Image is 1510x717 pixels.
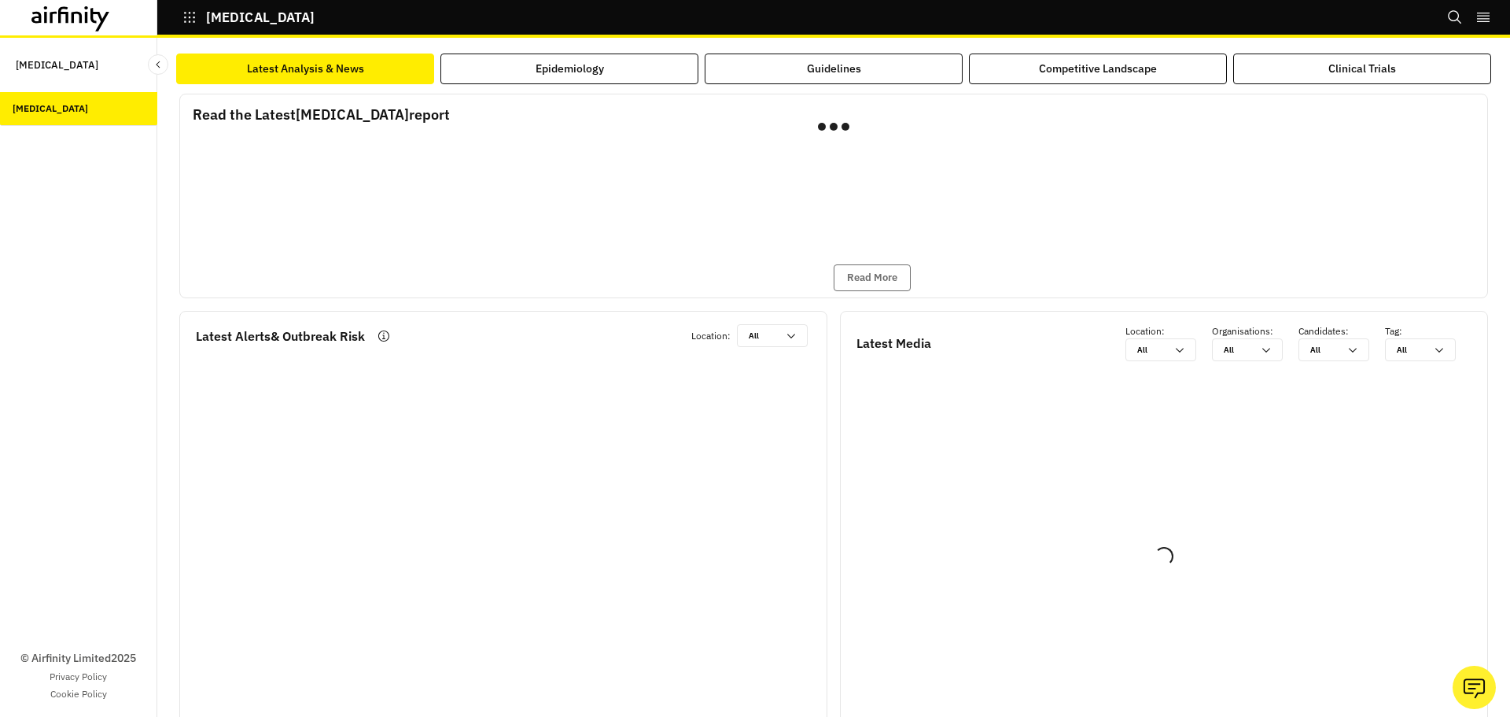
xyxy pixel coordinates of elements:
[1039,61,1157,77] div: Competitive Landscape
[50,687,107,701] a: Cookie Policy
[834,264,911,291] button: Read More
[856,334,931,353] p: Latest Media
[1125,324,1212,338] p: Location :
[1453,666,1496,709] button: Ask our analysts
[691,329,731,343] p: Location :
[536,61,604,77] div: Epidemiology
[1328,61,1396,77] div: Clinical Trials
[193,104,450,125] p: Read the Latest [MEDICAL_DATA] report
[20,650,136,667] p: © Airfinity Limited 2025
[50,670,107,684] a: Privacy Policy
[1212,324,1298,338] p: Organisations :
[206,10,315,24] p: [MEDICAL_DATA]
[1298,324,1385,338] p: Candidates :
[1447,4,1463,31] button: Search
[13,102,88,116] div: [MEDICAL_DATA]
[196,327,365,346] p: Latest Alerts & Outbreak Risk
[1385,324,1471,338] p: Tag :
[807,61,861,77] div: Guidelines
[182,4,315,31] button: [MEDICAL_DATA]
[148,54,168,75] button: Close Sidebar
[16,50,98,79] p: [MEDICAL_DATA]
[247,61,364,77] div: Latest Analysis & News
